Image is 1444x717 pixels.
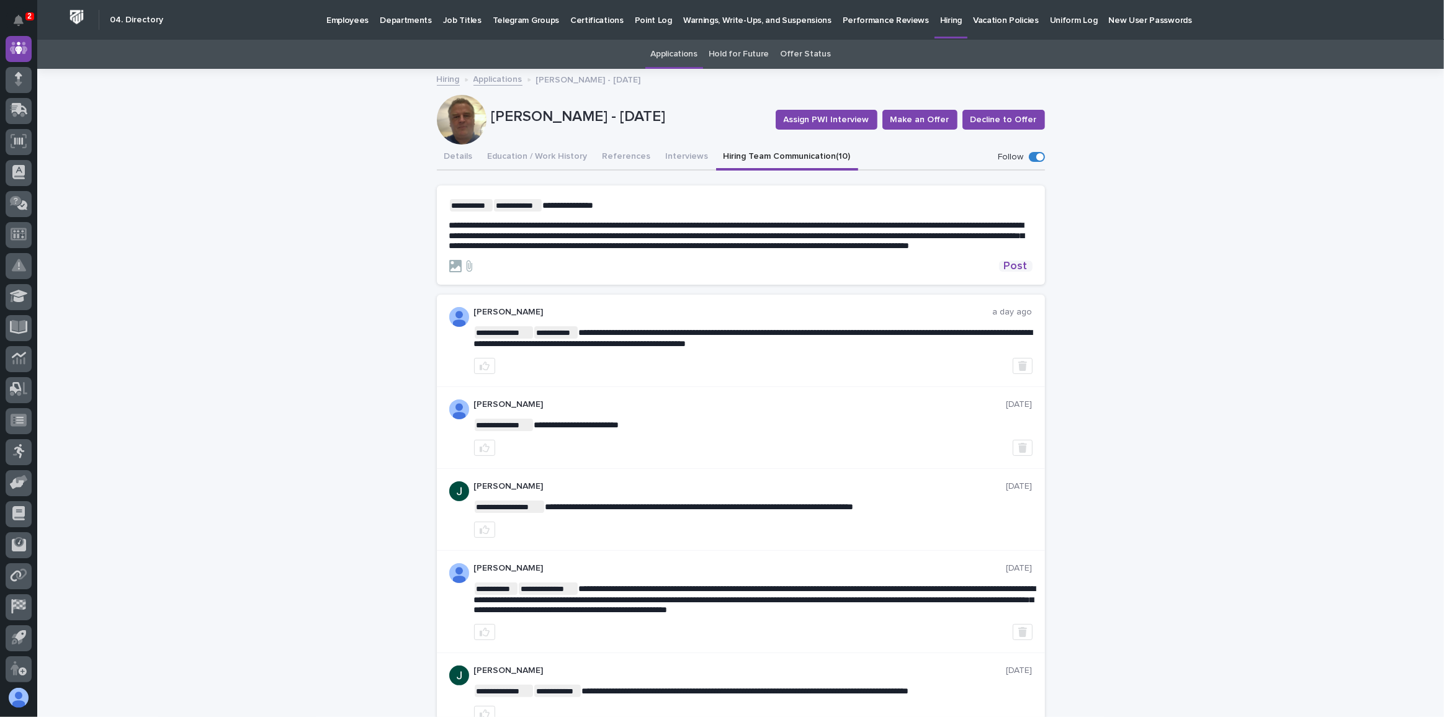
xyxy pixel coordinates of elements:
[474,563,1007,574] p: [PERSON_NAME]
[780,40,830,69] a: Offer Status
[536,72,641,86] p: [PERSON_NAME] - [DATE]
[437,71,460,86] a: Hiring
[962,110,1045,130] button: Decline to Offer
[449,399,469,419] img: AOh14GgPw25VOikpKNbdra9MTOgH50H-1stU9o6q7KioRA=s96-c
[890,114,949,126] span: Make an Offer
[999,261,1033,272] button: Post
[993,307,1033,318] p: a day ago
[1013,624,1033,640] button: Delete post
[709,40,769,69] a: Hold for Future
[27,12,32,20] p: 2
[16,15,32,35] div: Notifications2
[449,481,469,501] img: AATXAJzKHBjIVkmOEWMd7CrWKgKOc1AT7c5NBq-GLKw_=s96-c
[110,15,163,25] h2: 04. Directory
[1004,261,1028,272] span: Post
[474,624,495,640] button: like this post
[474,307,993,318] p: [PERSON_NAME]
[651,40,697,69] a: Applications
[1013,440,1033,456] button: Delete post
[449,666,469,685] img: AATXAJzKHBjIVkmOEWMd7CrWKgKOc1AT7c5NBq-GLKw_=s96-c
[474,358,495,374] button: like this post
[1007,563,1033,574] p: [DATE]
[998,152,1024,163] p: Follow
[474,666,1007,676] p: [PERSON_NAME]
[480,145,595,171] button: Education / Work History
[1007,666,1033,676] p: [DATE]
[882,110,957,130] button: Make an Offer
[1007,399,1033,410] p: [DATE]
[474,481,1007,492] p: [PERSON_NAME]
[716,145,858,171] button: Hiring Team Communication (10)
[595,145,658,171] button: References
[971,114,1037,126] span: Decline to Offer
[6,685,32,711] button: users-avatar
[491,108,766,126] p: [PERSON_NAME] - [DATE]
[658,145,716,171] button: Interviews
[449,307,469,327] img: AOh14GgPw25VOikpKNbdra9MTOgH50H-1stU9o6q7KioRA=s96-c
[474,522,495,538] button: like this post
[474,440,495,456] button: like this post
[1013,358,1033,374] button: Delete post
[776,110,877,130] button: Assign PWI Interview
[6,7,32,33] button: Notifications
[1007,481,1033,492] p: [DATE]
[437,145,480,171] button: Details
[449,563,469,583] img: AOh14GgPw25VOikpKNbdra9MTOgH50H-1stU9o6q7KioRA=s96-c
[473,71,522,86] a: Applications
[474,399,1007,410] p: [PERSON_NAME]
[784,114,869,126] span: Assign PWI Interview
[65,6,88,29] img: Workspace Logo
